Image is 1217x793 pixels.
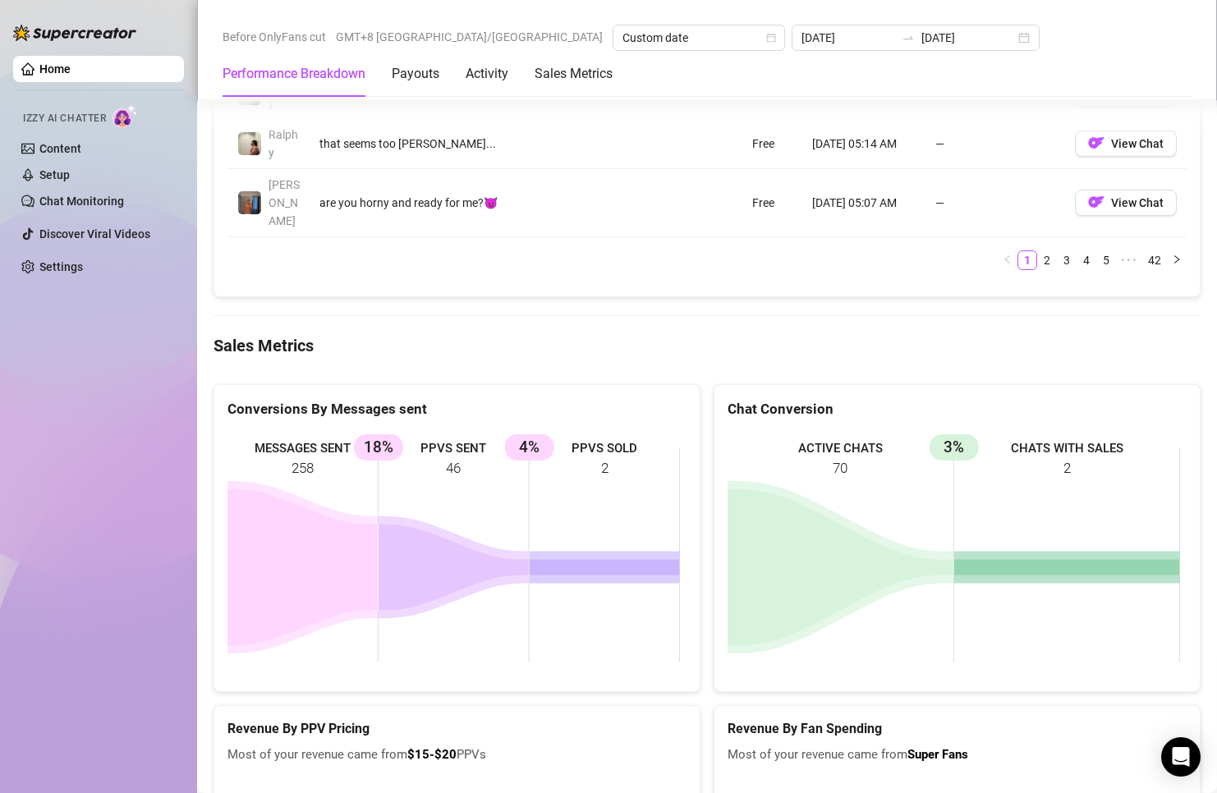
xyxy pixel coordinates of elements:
span: Most of your revenue came from [728,745,1187,765]
li: Next 5 Pages [1116,250,1142,270]
li: Next Page [1167,250,1187,270]
img: OF [1088,194,1104,210]
a: Discover Viral Videos [39,227,150,241]
li: 42 [1142,250,1167,270]
span: Custom date [622,25,775,50]
td: [DATE] 05:14 AM [802,119,925,169]
span: Before OnlyFans cut [223,25,326,49]
img: OF [1088,135,1104,151]
span: Most of your revenue came from PPVs [227,745,687,765]
a: 5 [1097,251,1115,269]
div: Conversions By Messages sent [227,398,687,420]
div: Performance Breakdown [223,64,365,84]
a: 4 [1077,251,1095,269]
td: Free [742,119,802,169]
span: ••• [1116,250,1142,270]
li: Previous Page [998,250,1017,270]
span: Ralphy [269,78,298,109]
a: Setup [39,168,70,181]
td: — [925,119,1065,169]
b: $15-$20 [407,747,457,762]
button: OFView Chat [1075,131,1177,157]
img: Ralphy [238,132,261,155]
a: 1 [1018,251,1036,269]
a: 2 [1038,251,1056,269]
img: Wayne [238,191,261,214]
span: View Chat [1111,196,1164,209]
a: OFView Chat [1075,199,1177,213]
h5: Revenue By Fan Spending [728,719,1187,739]
button: OFView Chat [1075,190,1177,216]
div: are you horny and ready for me?😈 [319,194,667,212]
td: — [925,169,1065,237]
td: [DATE] 05:07 AM [802,169,925,237]
span: left [1003,254,1013,264]
span: Ralphy [269,128,298,159]
h5: Revenue By PPV Pricing [227,719,687,739]
div: that seems too [PERSON_NAME]... [319,135,667,153]
span: to [902,31,915,44]
a: Content [39,142,81,155]
div: Open Intercom Messenger [1161,737,1201,777]
span: GMT+8 [GEOGRAPHIC_DATA]/[GEOGRAPHIC_DATA] [336,25,603,49]
span: calendar [766,33,776,43]
li: 3 [1057,250,1077,270]
b: Super Fans [907,747,968,762]
div: Payouts [392,64,439,84]
a: 42 [1143,251,1166,269]
a: OFView Chat [1075,90,1177,103]
li: 5 [1096,250,1116,270]
h4: Sales Metrics [214,334,1201,357]
button: right [1167,250,1187,270]
li: 1 [1017,250,1037,270]
span: Izzy AI Chatter [23,111,106,126]
img: AI Chatter [113,104,138,128]
td: Free [742,169,802,237]
a: 3 [1058,251,1076,269]
input: End date [921,29,1015,47]
div: Activity [466,64,508,84]
a: Home [39,62,71,76]
a: OFView Chat [1075,140,1177,154]
span: right [1172,254,1182,264]
li: 4 [1077,250,1096,270]
span: swap-right [902,31,915,44]
input: Start date [801,29,895,47]
div: Sales Metrics [535,64,613,84]
span: View Chat [1111,137,1164,150]
img: logo-BBDzfeDw.svg [13,25,136,41]
li: 2 [1037,250,1057,270]
a: Chat Monitoring [39,195,124,208]
div: Chat Conversion [728,398,1187,420]
span: [PERSON_NAME] [269,178,300,227]
a: Settings [39,260,83,273]
button: left [998,250,1017,270]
